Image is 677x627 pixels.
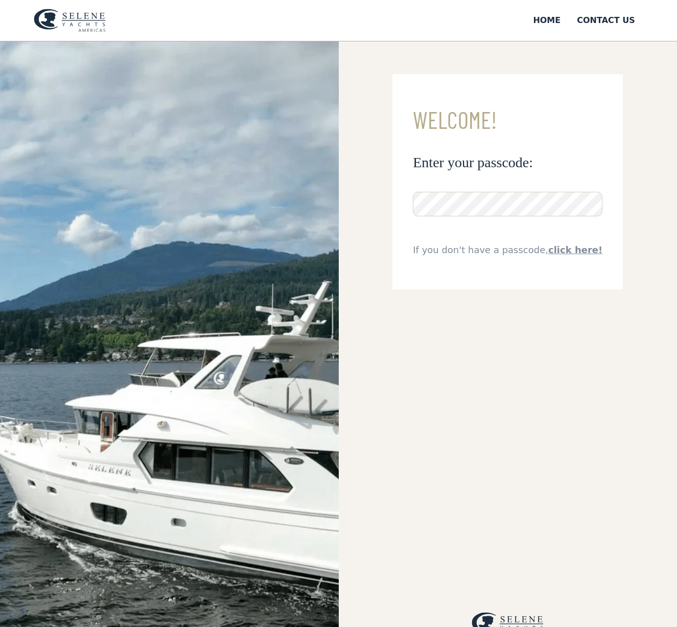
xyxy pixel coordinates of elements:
[413,153,602,171] h3: Enter your passcode:
[413,243,602,257] div: If you don't have a passcode,
[392,74,623,289] form: Email Form
[577,14,635,27] div: Contact US
[548,244,602,255] a: click here!
[34,9,106,32] img: logo
[413,107,602,133] h3: Welcome!
[533,14,561,27] div: Home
